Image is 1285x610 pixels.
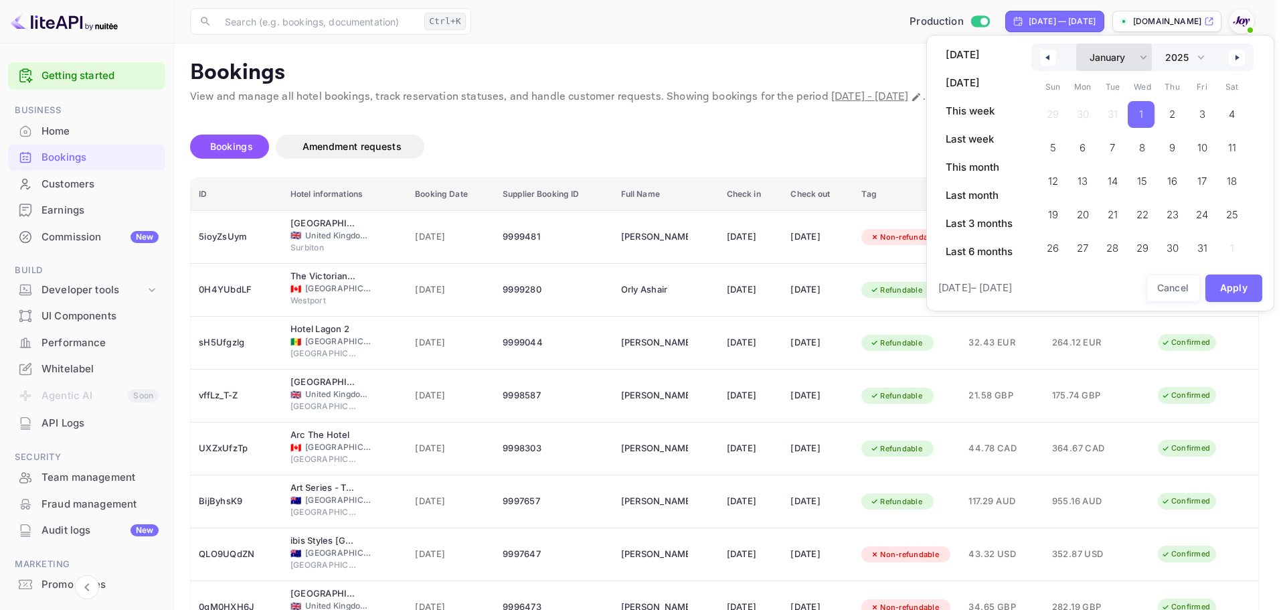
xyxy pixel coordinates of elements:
[1146,275,1200,302] button: Cancel
[1098,76,1128,98] span: Tue
[1098,232,1128,258] button: 28
[1136,203,1148,227] span: 22
[1068,198,1098,225] button: 20
[1068,165,1098,192] button: 13
[1128,98,1158,125] button: 1
[1187,232,1217,258] button: 31
[938,212,1021,235] button: Last 3 months
[1077,203,1089,227] span: 20
[1187,98,1217,125] button: 3
[938,44,1021,66] button: [DATE]
[938,281,1012,296] span: [DATE] – [DATE]
[1226,203,1238,227] span: 25
[1038,76,1068,98] span: Sun
[1199,102,1205,127] span: 3
[1157,232,1187,258] button: 30
[938,184,1021,207] button: Last month
[938,156,1021,179] button: This month
[1128,165,1158,192] button: 15
[1098,198,1128,225] button: 21
[1108,203,1118,227] span: 21
[1038,232,1068,258] button: 26
[1047,236,1059,260] span: 26
[1227,169,1237,194] span: 18
[1078,169,1088,194] span: 13
[1228,136,1236,160] span: 11
[1187,198,1217,225] button: 24
[1217,165,1247,192] button: 18
[1038,131,1068,158] button: 5
[1110,136,1115,160] span: 7
[1068,76,1098,98] span: Mon
[1167,169,1177,194] span: 16
[1068,131,1098,158] button: 6
[1128,76,1158,98] span: Wed
[1038,165,1068,192] button: 12
[1108,169,1118,194] span: 14
[1196,203,1208,227] span: 24
[938,240,1021,263] button: Last 6 months
[1167,236,1179,260] span: 30
[1187,165,1217,192] button: 17
[1157,198,1187,225] button: 23
[1098,131,1128,158] button: 7
[1187,76,1217,98] span: Fri
[1169,102,1175,127] span: 2
[938,128,1021,151] button: Last week
[1229,102,1235,127] span: 4
[1139,102,1143,127] span: 1
[1217,131,1247,158] button: 11
[1197,169,1207,194] span: 17
[1217,76,1247,98] span: Sat
[1157,131,1187,158] button: 9
[1128,131,1158,158] button: 8
[1187,131,1217,158] button: 10
[1169,136,1175,160] span: 9
[1136,236,1148,260] span: 29
[1197,236,1207,260] span: 31
[1217,198,1247,225] button: 25
[1068,232,1098,258] button: 27
[1167,203,1179,227] span: 23
[1048,169,1058,194] span: 12
[1050,136,1056,160] span: 5
[938,100,1021,123] button: This week
[1157,76,1187,98] span: Thu
[1080,136,1086,160] span: 6
[1038,198,1068,225] button: 19
[1098,165,1128,192] button: 14
[1139,136,1145,160] span: 8
[1048,203,1058,227] span: 19
[1077,236,1088,260] span: 27
[1157,98,1187,125] button: 2
[1106,236,1118,260] span: 28
[1128,198,1158,225] button: 22
[1217,98,1247,125] button: 4
[1197,136,1207,160] span: 10
[938,72,1021,94] button: [DATE]
[1157,165,1187,192] button: 16
[1128,232,1158,258] button: 29
[1205,275,1263,302] button: Apply
[1137,169,1147,194] span: 15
